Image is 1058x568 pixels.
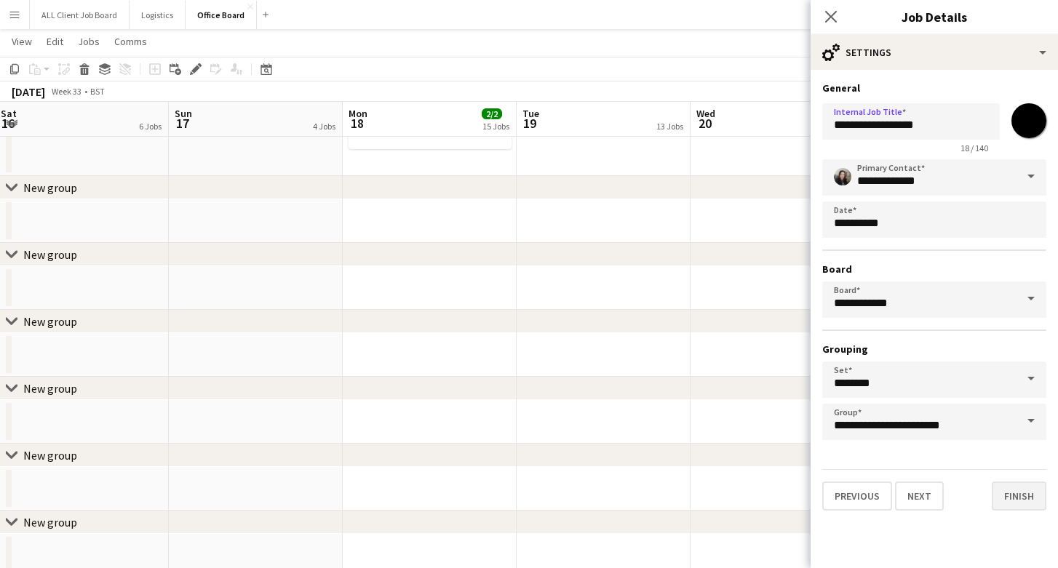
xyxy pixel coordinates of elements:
[822,343,1046,356] h3: Grouping
[522,107,539,120] span: Tue
[78,35,100,48] span: Jobs
[186,1,257,29] button: Office Board
[108,32,153,51] a: Comms
[130,1,186,29] button: Logistics
[72,32,106,51] a: Jobs
[139,121,162,132] div: 6 Jobs
[694,115,715,132] span: 20
[949,143,1000,153] span: 18 / 140
[822,81,1046,95] h3: General
[23,515,77,529] div: New group
[895,481,944,511] button: Next
[90,86,105,97] div: BST
[346,115,367,132] span: 18
[48,86,84,97] span: Week 33
[23,180,77,195] div: New group
[172,115,192,132] span: 17
[822,263,1046,276] h3: Board
[12,84,45,99] div: [DATE]
[41,32,69,51] a: Edit
[482,108,502,119] span: 2/2
[30,1,130,29] button: ALL Client Job Board
[482,121,509,132] div: 15 Jobs
[696,107,715,120] span: Wed
[12,35,32,48] span: View
[23,448,77,463] div: New group
[822,481,892,511] button: Previous
[47,35,63,48] span: Edit
[23,314,77,329] div: New group
[114,35,147,48] span: Comms
[349,107,367,120] span: Mon
[6,32,38,51] a: View
[811,35,1058,70] div: Settings
[175,107,192,120] span: Sun
[656,121,683,132] div: 13 Jobs
[1,107,17,120] span: Sat
[313,121,335,132] div: 4 Jobs
[992,481,1046,511] button: Finish
[23,381,77,396] div: New group
[811,7,1058,26] h3: Job Details
[520,115,539,132] span: 19
[23,247,77,262] div: New group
